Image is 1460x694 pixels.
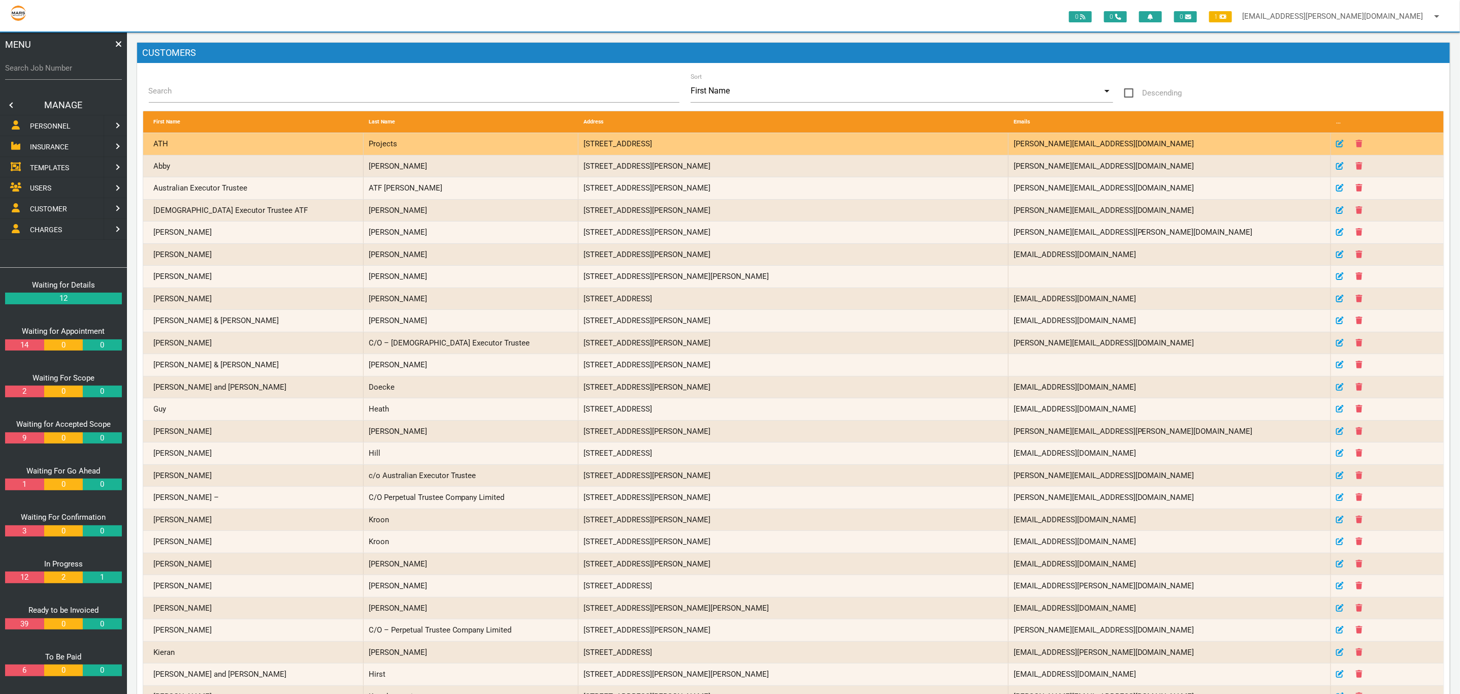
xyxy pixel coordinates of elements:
div: [EMAIL_ADDRESS][DOMAIN_NAME] [1009,376,1331,398]
div: [EMAIL_ADDRESS][DOMAIN_NAME] [1009,244,1331,266]
div: Emails [1009,111,1331,133]
a: Click Edit [1336,471,1344,480]
a: Waiting for Details [32,280,95,290]
a: Click Edit [1336,162,1344,171]
div: Kieran [148,642,363,664]
div: Doecke [364,376,578,398]
div: [EMAIL_ADDRESS][DOMAIN_NAME] [1009,310,1331,332]
div: Guy [148,398,363,420]
div: [STREET_ADDRESS][PERSON_NAME][PERSON_NAME] [578,664,1009,685]
a: 0 [44,339,83,351]
span: MENU [5,38,31,51]
label: Search Job Number [5,62,122,74]
div: [PERSON_NAME] [364,266,578,288]
span: PERSONNEL [30,122,71,130]
div: [STREET_ADDRESS][PERSON_NAME] [578,465,1009,487]
a: 0 [44,479,83,490]
a: 0 [83,479,121,490]
div: [PERSON_NAME] [364,421,578,443]
a: 2 [5,386,44,397]
div: [STREET_ADDRESS][PERSON_NAME] [578,332,1009,354]
a: Click Edit [1336,228,1344,237]
div: [EMAIL_ADDRESS][DOMAIN_NAME] [1009,531,1331,553]
div: [PERSON_NAME] [148,575,363,597]
a: Click here to delete. [1356,449,1362,458]
a: 0 [83,618,121,630]
a: 0 [44,432,83,444]
a: Click Edit [1336,206,1344,215]
label: Search [149,85,691,97]
a: Click here to delete. [1356,162,1362,171]
div: [PERSON_NAME][EMAIL_ADDRESS][DOMAIN_NAME] [1009,133,1331,155]
div: [PERSON_NAME] [148,597,363,619]
span: 0 [1069,11,1092,22]
a: 12 [5,572,44,583]
span: TEMPLATES [30,163,69,171]
a: Click Edit [1336,581,1344,590]
div: Heath [364,398,578,420]
a: Click Edit [1336,360,1344,369]
a: Click here to delete. [1356,250,1362,259]
div: [PERSON_NAME] [364,222,578,243]
a: Waiting For Go Ahead [27,466,101,476]
div: [STREET_ADDRESS] [578,443,1009,464]
div: [PERSON_NAME] [148,619,363,641]
a: Click here to delete. [1356,537,1362,546]
a: Click Edit [1336,559,1344,569]
div: Hirst [364,664,578,685]
div: [PERSON_NAME] [148,266,363,288]
div: [STREET_ADDRESS][PERSON_NAME] [578,354,1009,376]
a: 39 [5,618,44,630]
a: Waiting for Appointment [22,327,105,336]
div: [STREET_ADDRESS][PERSON_NAME] [578,531,1009,553]
a: Click Edit [1336,338,1344,348]
div: c/o Australian Executor Trustee [364,465,578,487]
div: ATH [148,133,363,155]
a: Click here to delete. [1356,670,1362,679]
div: ... [1331,111,1439,133]
div: [PERSON_NAME] [364,354,578,376]
div: [EMAIL_ADDRESS][DOMAIN_NAME] [1009,664,1331,685]
a: 0 [83,339,121,351]
div: [PERSON_NAME] [364,310,578,332]
a: Click here to delete. [1356,383,1362,392]
div: [PERSON_NAME][EMAIL_ADDRESS][DOMAIN_NAME] [1009,155,1331,177]
div: [PERSON_NAME] [148,553,363,575]
div: First Name [148,111,363,133]
a: Click here to delete. [1356,139,1362,148]
div: [PERSON_NAME] [148,332,363,354]
a: Click Edit [1336,272,1344,281]
a: Click Edit [1336,449,1344,458]
a: 9 [5,432,44,444]
a: Click here to delete. [1356,648,1362,657]
a: 14 [5,339,44,351]
div: Projects [364,133,578,155]
div: Australian Executor Trustee [148,177,363,199]
a: 0 [44,386,83,397]
div: Kroon [364,509,578,531]
a: Click Edit [1336,670,1344,679]
a: Click Edit [1336,294,1344,303]
a: 0 [83,525,121,537]
div: [PERSON_NAME][EMAIL_ADDRESS][DOMAIN_NAME] [1009,200,1331,222]
span: INSURANCE [30,143,69,151]
a: Click Edit [1336,515,1344,524]
div: [PERSON_NAME] & [PERSON_NAME] [148,354,363,376]
a: Waiting For Scope [33,373,94,383]
div: [EMAIL_ADDRESS][DOMAIN_NAME] [1009,398,1331,420]
a: Click Edit [1336,316,1344,325]
div: [PERSON_NAME] [148,509,363,531]
div: [PERSON_NAME] – [148,487,363,509]
a: Click Edit [1336,625,1344,635]
div: [PERSON_NAME] [148,421,363,443]
div: [STREET_ADDRESS][PERSON_NAME] [578,244,1009,266]
div: [PERSON_NAME] [148,443,363,464]
div: [STREET_ADDRESS][PERSON_NAME] [578,619,1009,641]
span: 1 [1209,11,1232,22]
div: [PERSON_NAME] [364,553,578,575]
a: 2 [44,572,83,583]
a: Click here to delete. [1356,360,1362,369]
div: [STREET_ADDRESS][PERSON_NAME] [578,155,1009,177]
div: [PERSON_NAME][EMAIL_ADDRESS][PERSON_NAME][DOMAIN_NAME] [1009,222,1331,243]
div: [STREET_ADDRESS][PERSON_NAME] [578,487,1009,509]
